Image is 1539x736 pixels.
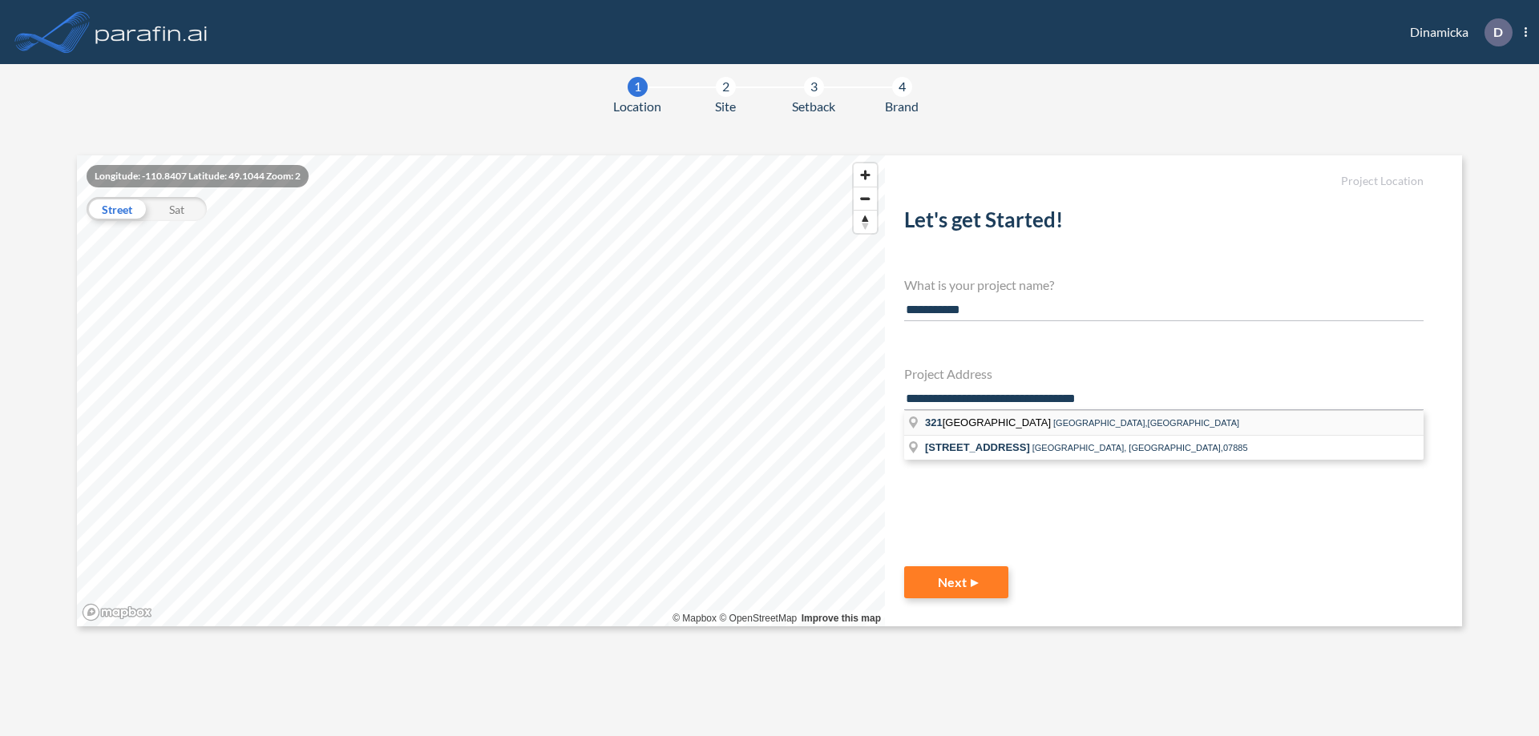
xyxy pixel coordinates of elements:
a: Improve this map [802,613,881,624]
div: Sat [147,197,207,221]
p: D [1493,25,1503,39]
span: Site [715,97,736,116]
img: logo [92,16,211,48]
span: Zoom out [854,187,877,210]
button: Zoom out [854,187,877,210]
h2: Let's get Started! [904,207,1424,239]
div: 4 [892,77,912,97]
div: Dinamicka [1386,18,1527,46]
h4: What is your project name? [904,277,1424,292]
a: Mapbox homepage [82,603,152,621]
span: Setback [792,97,835,116]
span: [GEOGRAPHIC_DATA],[GEOGRAPHIC_DATA] [1053,418,1239,428]
a: Mapbox [673,613,717,624]
span: [GEOGRAPHIC_DATA] [925,416,1053,428]
span: Reset bearing to north [854,211,877,233]
span: 321 [925,416,943,428]
button: Next [904,566,1008,598]
button: Reset bearing to north [854,210,877,233]
div: 3 [804,77,824,97]
span: Location [613,97,661,116]
div: Longitude: -110.8407 Latitude: 49.1044 Zoom: 2 [87,165,309,187]
span: Brand [885,97,919,116]
div: 1 [628,77,648,97]
a: OpenStreetMap [719,613,797,624]
canvas: Map [77,155,885,626]
h5: Project Location [904,175,1424,188]
span: [STREET_ADDRESS] [925,441,1030,453]
button: Zoom in [854,163,877,187]
div: 2 [716,77,736,97]
span: [GEOGRAPHIC_DATA], [GEOGRAPHIC_DATA],07885 [1032,443,1248,452]
h4: Project Address [904,366,1424,381]
div: Street [87,197,147,221]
